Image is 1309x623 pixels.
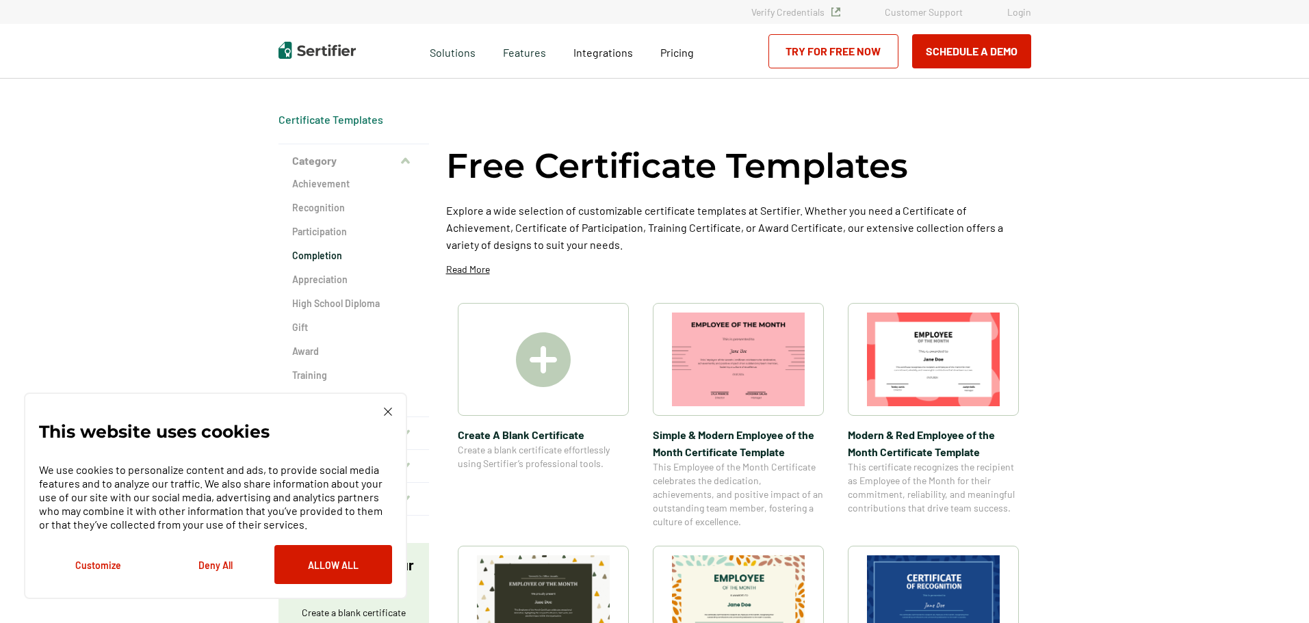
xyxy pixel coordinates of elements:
a: Certificate Templates [278,113,383,126]
a: Participation [292,225,415,239]
img: Simple & Modern Employee of the Month Certificate Template [672,313,805,406]
img: Cookie Popup Close [384,408,392,416]
img: Sertifier | Digital Credentialing Platform [278,42,356,59]
span: Create A Blank Certificate [458,426,629,443]
a: Gift [292,321,415,334]
a: Award [292,345,415,358]
span: Certificate Templates [278,113,383,127]
a: Login [1007,6,1031,18]
span: Pricing [660,46,694,59]
a: Pricing [660,42,694,59]
span: Modern & Red Employee of the Month Certificate Template [848,426,1019,460]
button: Allow All [274,545,392,584]
h1: Free Certificate Templates [446,144,908,188]
a: Completion [292,249,415,263]
img: Verified [831,8,840,16]
a: Simple & Modern Employee of the Month Certificate TemplateSimple & Modern Employee of the Month C... [653,303,824,529]
a: Modern & Red Employee of the Month Certificate TemplateModern & Red Employee of the Month Certifi... [848,303,1019,529]
span: Integrations [573,46,633,59]
p: Read More [446,263,490,276]
iframe: Chat Widget [1241,557,1309,623]
a: High School Diploma [292,297,415,310]
span: Simple & Modern Employee of the Month Certificate Template [653,426,824,460]
a: Integrations [573,42,633,59]
span: This Employee of the Month Certificate celebrates the dedication, achievements, and positive impa... [653,460,824,529]
p: Explore a wide selection of customizable certificate templates at Sertifier. Whether you need a C... [446,202,1031,253]
span: Create a blank certificate effortlessly using Sertifier’s professional tools. [458,443,629,470]
a: Try for Free Now [768,34,898,68]
p: We use cookies to personalize content and ads, to provide social media features and to analyze ou... [39,463,392,531]
a: Achievement [292,177,415,191]
a: Customer Support [885,6,963,18]
a: Verify Credentials [751,6,840,18]
a: Training [292,369,415,382]
button: Schedule a Demo [912,34,1031,68]
div: Category [278,177,429,417]
div: Breadcrumb [278,113,383,127]
span: Features [503,42,546,59]
button: Deny All [157,545,274,584]
button: Category [278,144,429,177]
button: Customize [39,545,157,584]
a: Recognition [292,201,415,215]
p: This website uses cookies [39,425,270,438]
span: Solutions [430,42,476,59]
a: Appreciation [292,273,415,287]
span: This certificate recognizes the recipient as Employee of the Month for their commitment, reliabil... [848,460,1019,515]
img: Modern & Red Employee of the Month Certificate Template [867,313,1000,406]
img: Create A Blank Certificate [516,332,571,387]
